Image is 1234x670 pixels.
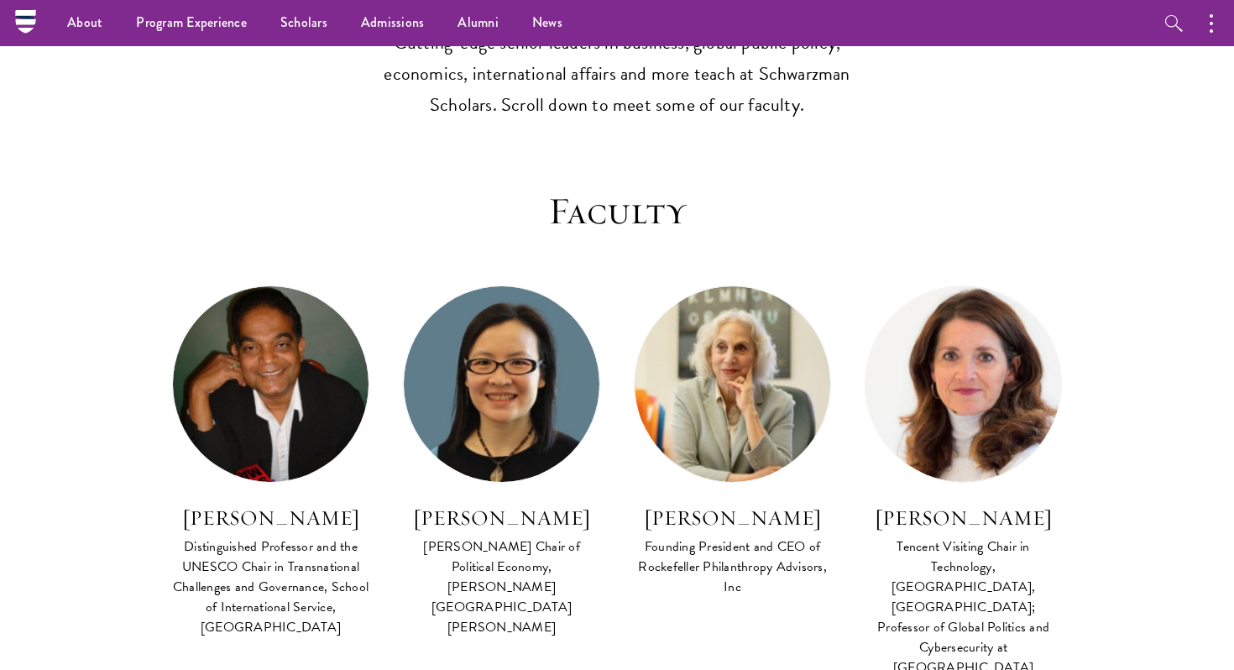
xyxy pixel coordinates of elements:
[172,537,369,637] div: Distinguished Professor and the UNESCO Chair in Transnational Challenges and Governance, School o...
[172,285,369,640] a: [PERSON_NAME] Distinguished Professor and the UNESCO Chair in Transnational Challenges and Govern...
[403,285,600,640] a: [PERSON_NAME] [PERSON_NAME] Chair of Political Economy, [PERSON_NAME][GEOGRAPHIC_DATA][PERSON_NAME]
[378,28,856,121] p: Cutting-edge senior leaders in business, global public policy, economics, international affairs a...
[634,285,831,599] a: [PERSON_NAME] Founding President and CEO of Rockefeller Philanthropy Advisors, Inc
[403,537,600,637] div: [PERSON_NAME] Chair of Political Economy, [PERSON_NAME][GEOGRAPHIC_DATA][PERSON_NAME]
[634,537,831,597] div: Founding President and CEO of Rockefeller Philanthropy Advisors, Inc
[172,504,369,532] h3: [PERSON_NAME]
[403,504,600,532] h3: [PERSON_NAME]
[865,504,1062,532] h3: [PERSON_NAME]
[164,188,1070,235] h3: Faculty
[634,504,831,532] h3: [PERSON_NAME]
